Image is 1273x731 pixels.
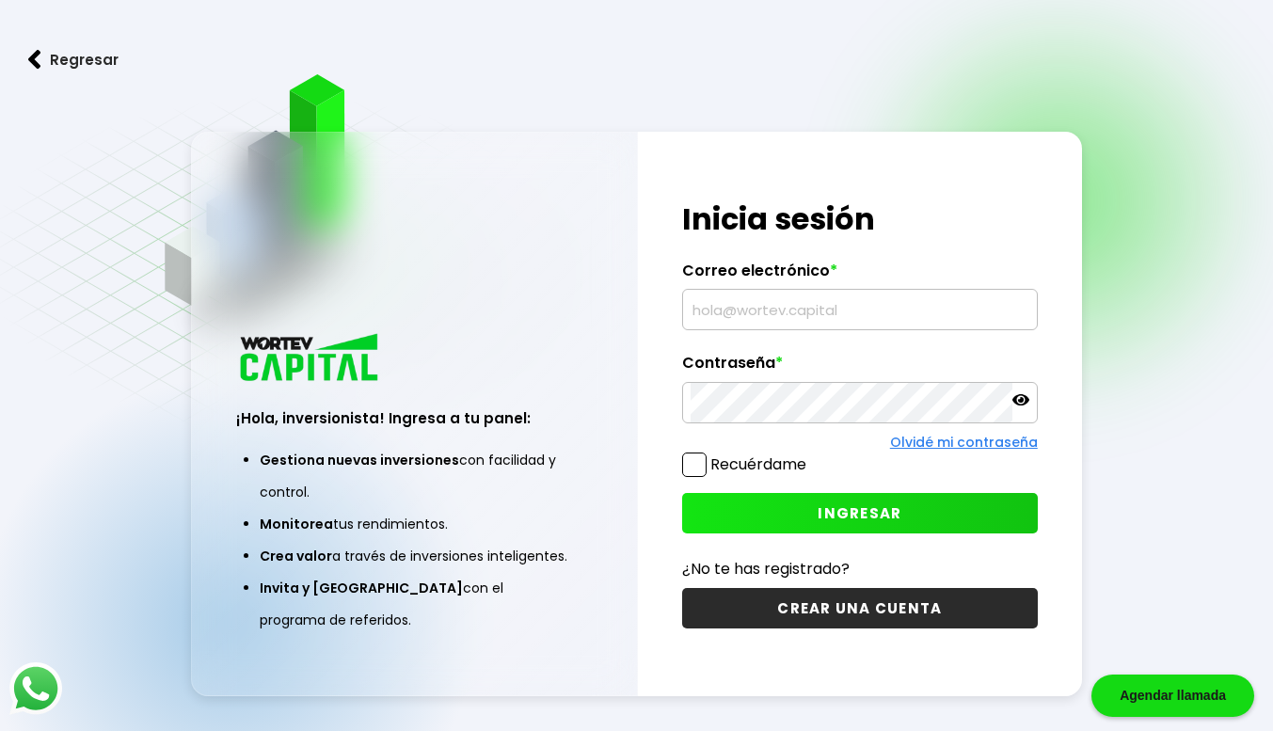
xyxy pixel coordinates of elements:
label: Recuérdame [710,453,806,475]
span: Gestiona nuevas inversiones [260,451,459,469]
span: Crea valor [260,547,332,565]
li: tus rendimientos. [260,508,568,540]
span: Invita y [GEOGRAPHIC_DATA] [260,579,463,597]
a: ¿No te has registrado?CREAR UNA CUENTA [682,557,1038,628]
button: CREAR UNA CUENTA [682,588,1038,628]
img: logos_whatsapp-icon.242b2217.svg [9,662,62,715]
a: Olvidé mi contraseña [890,433,1038,452]
li: con facilidad y control. [260,444,568,508]
label: Correo electrónico [682,262,1038,290]
span: INGRESAR [818,503,901,523]
h1: Inicia sesión [682,197,1038,242]
li: con el programa de referidos. [260,572,568,636]
img: flecha izquierda [28,50,41,70]
input: hola@wortev.capital [691,290,1029,329]
img: logo_wortev_capital [236,331,385,387]
div: Agendar llamada [1091,675,1254,717]
button: INGRESAR [682,493,1038,533]
p: ¿No te has registrado? [682,557,1038,580]
label: Contraseña [682,354,1038,382]
span: Monitorea [260,515,333,533]
h3: ¡Hola, inversionista! Ingresa a tu panel: [236,407,592,429]
li: a través de inversiones inteligentes. [260,540,568,572]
